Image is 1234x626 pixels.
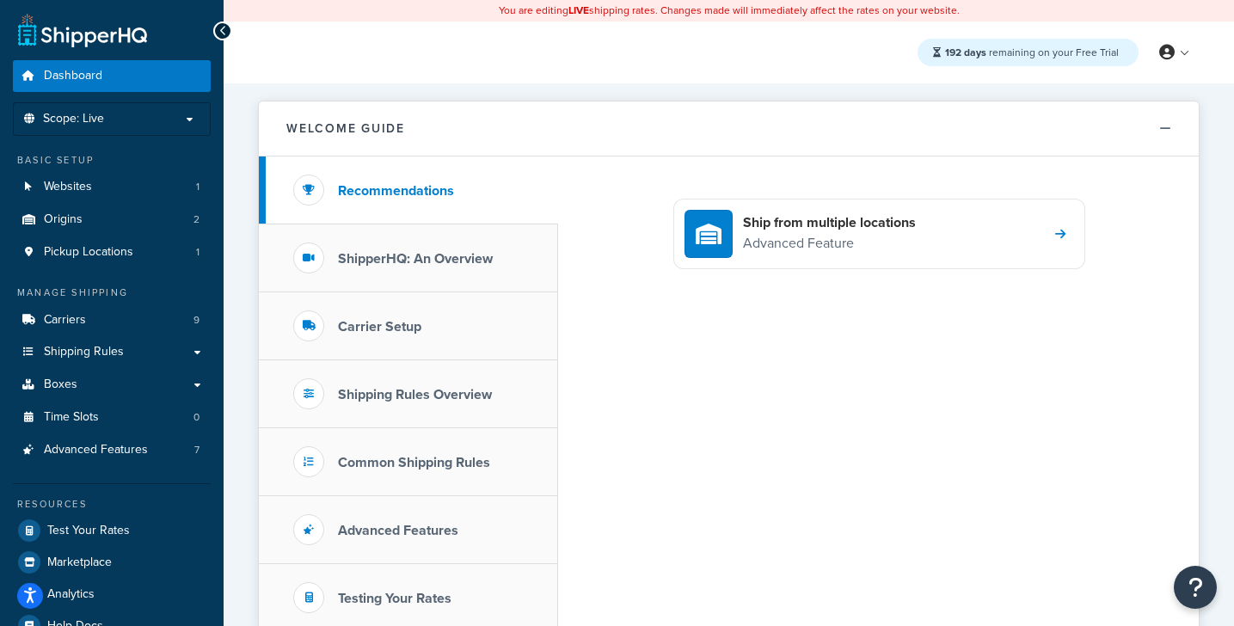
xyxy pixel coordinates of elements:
[47,524,130,538] span: Test Your Rates
[13,236,211,268] li: Pickup Locations
[13,547,211,578] a: Marketplace
[193,410,200,425] span: 0
[13,204,211,236] li: Origins
[13,204,211,236] a: Origins2
[44,345,124,359] span: Shipping Rules
[13,171,211,203] li: Websites
[13,515,211,546] a: Test Your Rates
[194,443,200,457] span: 7
[13,60,211,92] a: Dashboard
[286,122,405,135] h2: Welcome Guide
[338,387,492,402] h3: Shipping Rules Overview
[196,180,200,194] span: 1
[13,497,211,512] div: Resources
[945,45,986,60] strong: 192 days
[13,304,211,336] a: Carriers9
[193,212,200,227] span: 2
[338,591,451,606] h3: Testing Your Rates
[13,236,211,268] a: Pickup Locations1
[44,180,92,194] span: Websites
[743,232,916,255] p: Advanced Feature
[44,443,148,457] span: Advanced Features
[13,285,211,300] div: Manage Shipping
[338,523,458,538] h3: Advanced Features
[13,402,211,433] a: Time Slots0
[44,245,133,260] span: Pickup Locations
[13,434,211,466] a: Advanced Features7
[44,313,86,328] span: Carriers
[1174,566,1217,609] button: Open Resource Center
[13,153,211,168] div: Basic Setup
[43,112,104,126] span: Scope: Live
[13,304,211,336] li: Carriers
[259,101,1199,156] button: Welcome Guide
[13,336,211,368] a: Shipping Rules
[743,213,916,232] h4: Ship from multiple locations
[338,319,421,334] h3: Carrier Setup
[47,587,95,602] span: Analytics
[13,579,211,610] a: Analytics
[13,171,211,203] a: Websites1
[338,455,490,470] h3: Common Shipping Rules
[44,212,83,227] span: Origins
[196,245,200,260] span: 1
[47,555,112,570] span: Marketplace
[13,434,211,466] li: Advanced Features
[568,3,589,18] b: LIVE
[13,369,211,401] a: Boxes
[44,69,102,83] span: Dashboard
[338,251,493,267] h3: ShipperHQ: An Overview
[338,183,454,199] h3: Recommendations
[13,402,211,433] li: Time Slots
[945,45,1119,60] span: remaining on your Free Trial
[44,410,99,425] span: Time Slots
[44,377,77,392] span: Boxes
[193,313,200,328] span: 9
